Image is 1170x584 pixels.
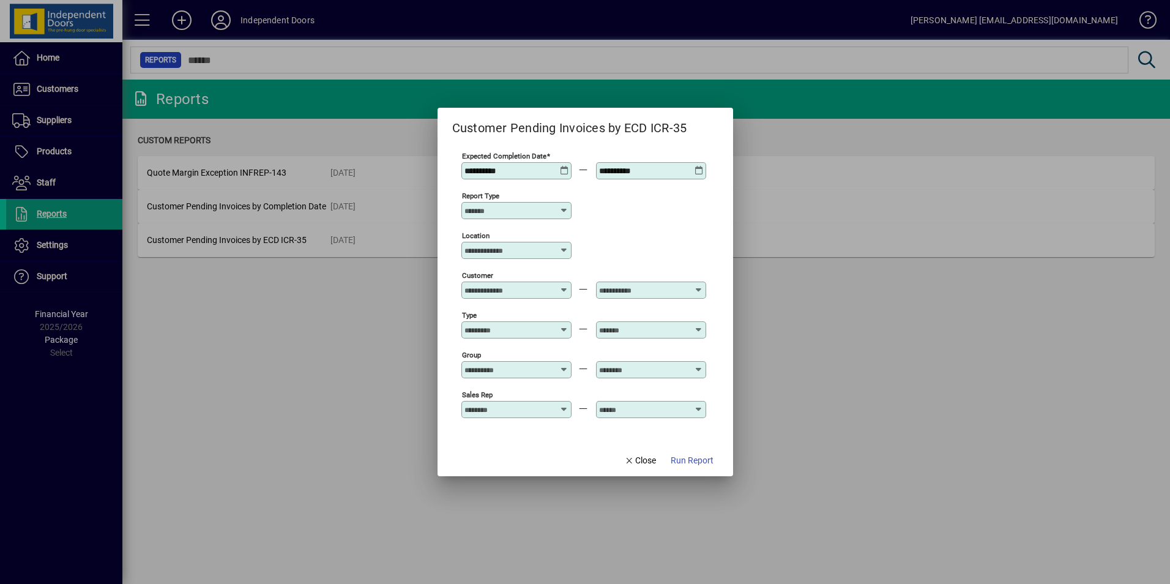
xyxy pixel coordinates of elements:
[462,391,493,399] mat-label: Sales Rep
[462,351,481,359] mat-label: Group
[666,449,718,471] button: Run Report
[462,311,477,320] mat-label: Type
[438,108,702,138] h2: Customer Pending Invoices by ECD ICR-35
[624,454,656,467] span: Close
[462,192,499,200] mat-label: Report type
[462,231,490,240] mat-label: Location
[462,152,546,160] mat-label: Expected Completion Date
[619,449,661,471] button: Close
[671,454,714,467] span: Run Report
[462,271,493,280] mat-label: Customer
